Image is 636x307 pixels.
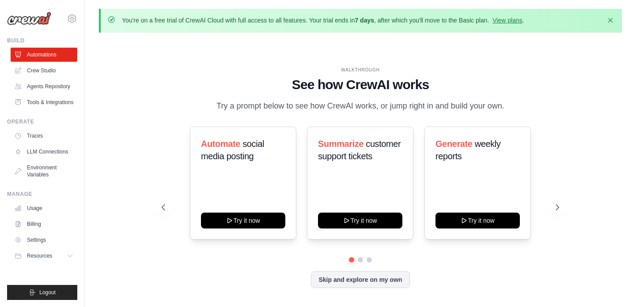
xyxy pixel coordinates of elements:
[11,48,77,62] a: Automations
[355,17,374,24] strong: 7 days
[7,12,51,25] img: Logo
[11,233,77,247] a: Settings
[201,213,285,228] button: Try it now
[212,100,509,112] p: Try a prompt below to see how CrewAI works, or jump right in and build your own.
[201,139,240,149] span: Automate
[435,139,500,161] span: weekly reports
[11,129,77,143] a: Traces
[11,217,77,231] a: Billing
[11,249,77,263] button: Resources
[7,191,77,198] div: Manage
[11,145,77,159] a: LLM Connections
[11,201,77,215] a: Usage
[7,118,77,125] div: Operate
[7,285,77,300] button: Logout
[318,139,363,149] span: Summarize
[122,16,524,25] p: You're on a free trial of CrewAI Cloud with full access to all features. Your trial ends in , aft...
[7,37,77,44] div: Build
[11,95,77,109] a: Tools & Integrations
[27,252,52,259] span: Resources
[11,64,77,78] a: Crew Studio
[162,77,559,93] h1: See how CrewAI works
[435,213,520,228] button: Try it now
[492,17,522,24] a: View plans
[39,289,56,296] span: Logout
[11,161,77,182] a: Environment Variables
[592,265,636,307] iframe: Chat Widget
[311,271,409,288] button: Skip and explore on my own
[318,213,402,228] button: Try it now
[435,139,473,149] span: Generate
[11,79,77,94] a: Agents Repository
[162,67,559,73] div: WALKTHROUGH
